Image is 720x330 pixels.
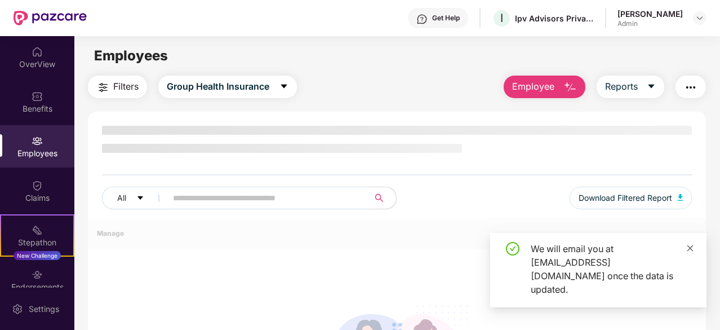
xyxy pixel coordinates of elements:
button: Employee [504,76,585,98]
span: All [117,192,126,204]
span: Employee [512,80,554,94]
span: caret-down [647,82,656,92]
img: svg+xml;base64,PHN2ZyB4bWxucz0iaHR0cDovL3d3dy53My5vcmcvMjAwMC9zdmciIHdpZHRoPSIyNCIgaGVpZ2h0PSIyNC... [684,81,697,94]
img: svg+xml;base64,PHN2ZyB4bWxucz0iaHR0cDovL3d3dy53My5vcmcvMjAwMC9zdmciIHhtbG5zOnhsaW5rPSJodHRwOi8vd3... [678,194,683,201]
img: svg+xml;base64,PHN2ZyBpZD0iU2V0dGluZy0yMHgyMCIgeG1sbnM9Imh0dHA6Ly93d3cudzMub3JnLzIwMDAvc3ZnIiB3aW... [12,303,23,315]
button: Group Health Insurancecaret-down [158,76,297,98]
img: svg+xml;base64,PHN2ZyBpZD0iQmVuZWZpdHMiIHhtbG5zPSJodHRwOi8vd3d3LnczLm9yZy8yMDAwL3N2ZyIgd2lkdGg9Ij... [32,91,43,102]
div: New Challenge [14,251,61,260]
button: Filters [88,76,147,98]
button: Reportscaret-down [597,76,664,98]
span: Group Health Insurance [167,80,269,94]
div: [PERSON_NAME] [617,8,683,19]
div: Settings [25,303,63,315]
img: svg+xml;base64,PHN2ZyBpZD0iQ2xhaW0iIHhtbG5zPSJodHRwOi8vd3d3LnczLm9yZy8yMDAwL3N2ZyIgd2lkdGg9IjIwIi... [32,180,43,191]
span: caret-down [279,82,288,92]
img: svg+xml;base64,PHN2ZyBpZD0iRW5kb3JzZW1lbnRzIiB4bWxucz0iaHR0cDovL3d3dy53My5vcmcvMjAwMC9zdmciIHdpZH... [32,269,43,280]
img: New Pazcare Logo [14,11,87,25]
button: Download Filtered Report [570,187,692,209]
span: Download Filtered Report [579,192,672,204]
span: Employees [94,47,168,64]
span: I [500,11,503,25]
img: svg+xml;base64,PHN2ZyBpZD0iRHJvcGRvd24tMzJ4MzIiIHhtbG5zPSJodHRwOi8vd3d3LnczLm9yZy8yMDAwL3N2ZyIgd2... [695,14,704,23]
span: Filters [113,80,139,94]
img: svg+xml;base64,PHN2ZyB4bWxucz0iaHR0cDovL3d3dy53My5vcmcvMjAwMC9zdmciIHhtbG5zOnhsaW5rPSJodHRwOi8vd3... [563,81,577,94]
span: check-circle [506,242,519,256]
img: svg+xml;base64,PHN2ZyB4bWxucz0iaHR0cDovL3d3dy53My5vcmcvMjAwMC9zdmciIHdpZHRoPSIyMSIgaGVpZ2h0PSIyMC... [32,225,43,236]
button: search [368,187,397,209]
div: Ipv Advisors Private Limited [515,13,594,24]
div: Stepathon [1,237,73,248]
span: caret-down [136,194,144,203]
div: Admin [617,19,683,28]
img: svg+xml;base64,PHN2ZyB4bWxucz0iaHR0cDovL3d3dy53My5vcmcvMjAwMC9zdmciIHdpZHRoPSIyNCIgaGVpZ2h0PSIyNC... [96,81,110,94]
button: Allcaret-down [102,187,171,209]
img: svg+xml;base64,PHN2ZyBpZD0iSGVscC0zMngzMiIgeG1sbnM9Imh0dHA6Ly93d3cudzMub3JnLzIwMDAvc3ZnIiB3aWR0aD... [416,14,428,25]
div: Get Help [432,14,460,23]
img: svg+xml;base64,PHN2ZyBpZD0iSG9tZSIgeG1sbnM9Imh0dHA6Ly93d3cudzMub3JnLzIwMDAvc3ZnIiB3aWR0aD0iMjAiIG... [32,46,43,58]
img: svg+xml;base64,PHN2ZyBpZD0iRW1wbG95ZWVzIiB4bWxucz0iaHR0cDovL3d3dy53My5vcmcvMjAwMC9zdmciIHdpZHRoPS... [32,135,43,147]
span: Reports [605,80,638,94]
span: close [686,244,694,252]
div: We will email you at [EMAIL_ADDRESS][DOMAIN_NAME] once the data is updated. [531,242,693,296]
span: search [368,193,390,203]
